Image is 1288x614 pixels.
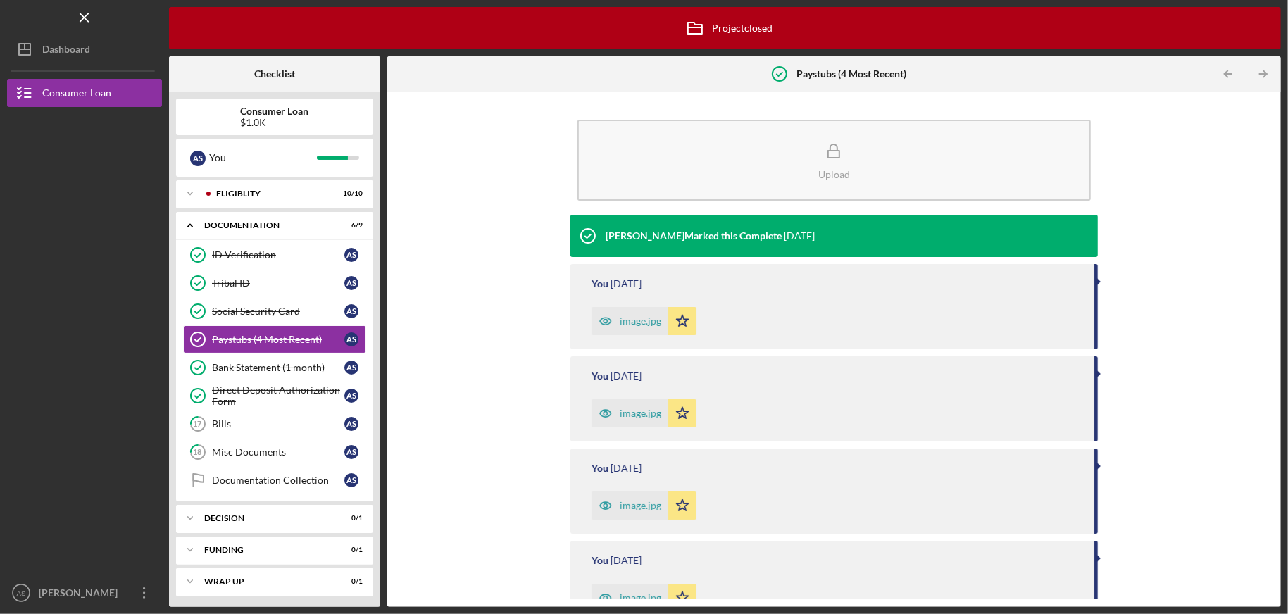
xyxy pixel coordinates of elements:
[194,420,203,429] tspan: 17
[216,189,327,198] div: Eligiblity
[344,445,358,459] div: A S
[337,189,363,198] div: 10 / 10
[611,463,642,474] time: 2025-08-20 13:24
[190,151,206,166] div: A S
[183,466,366,494] a: Documentation CollectionAS
[7,35,162,63] button: Dashboard
[212,249,344,261] div: ID Verification
[620,408,661,419] div: image.jpg
[592,584,696,612] button: image.jpg
[784,230,815,242] time: 2025-08-25 16:05
[183,353,366,382] a: Bank Statement (1 month)AS
[42,35,90,67] div: Dashboard
[212,362,344,373] div: Bank Statement (1 month)
[212,418,344,430] div: Bills
[241,106,309,117] b: Consumer Loan
[35,579,127,610] div: [PERSON_NAME]
[212,334,344,345] div: Paystubs (4 Most Recent)
[183,297,366,325] a: Social Security CardAS
[344,332,358,346] div: A S
[620,315,661,327] div: image.jpg
[209,146,317,170] div: You
[344,389,358,403] div: A S
[212,475,344,486] div: Documentation Collection
[183,410,366,438] a: 17BillsAS
[204,546,327,554] div: Funding
[212,446,344,458] div: Misc Documents
[204,221,327,230] div: Documentation
[212,277,344,289] div: Tribal ID
[42,79,111,111] div: Consumer Loan
[337,221,363,230] div: 6 / 9
[344,361,358,375] div: A S
[183,241,366,269] a: ID VerificationAS
[577,120,1091,201] button: Upload
[344,304,358,318] div: A S
[17,589,26,597] text: AS
[592,463,608,474] div: You
[592,278,608,289] div: You
[337,514,363,522] div: 0 / 1
[344,473,358,487] div: A S
[7,579,162,607] button: AS[PERSON_NAME]
[611,370,642,382] time: 2025-08-20 13:25
[606,230,782,242] div: [PERSON_NAME] Marked this Complete
[592,555,608,566] div: You
[183,325,366,353] a: Paystubs (4 Most Recent)AS
[194,448,202,457] tspan: 18
[204,514,327,522] div: Decision
[620,592,661,603] div: image.jpg
[818,169,850,180] div: Upload
[344,276,358,290] div: A S
[344,248,358,262] div: A S
[254,68,295,80] b: Checklist
[592,399,696,427] button: image.jpg
[344,417,358,431] div: A S
[337,577,363,586] div: 0 / 1
[592,307,696,335] button: image.jpg
[183,382,366,410] a: Direct Deposit Authorization FormAS
[592,491,696,520] button: image.jpg
[204,577,327,586] div: Wrap up
[212,306,344,317] div: Social Security Card
[611,555,642,566] time: 2025-08-20 13:23
[620,500,661,511] div: image.jpg
[797,68,907,80] b: Paystubs (4 Most Recent)
[183,438,366,466] a: 18Misc DocumentsAS
[241,117,309,128] div: $1.0K
[337,546,363,554] div: 0 / 1
[183,269,366,297] a: Tribal IDAS
[611,278,642,289] time: 2025-08-20 13:26
[7,79,162,107] button: Consumer Loan
[212,384,344,407] div: Direct Deposit Authorization Form
[677,11,773,46] div: Project closed
[592,370,608,382] div: You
